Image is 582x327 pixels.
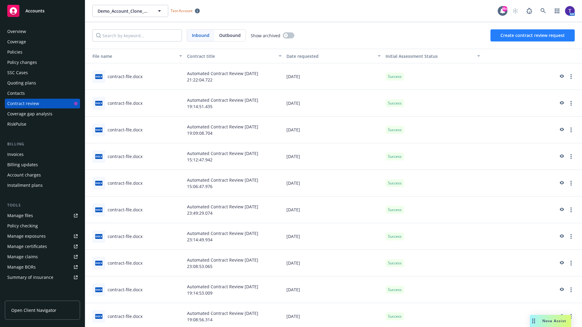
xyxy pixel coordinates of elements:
div: Policies [7,47,22,57]
div: Policy checking [7,221,38,231]
a: SSC Cases [5,68,80,78]
div: Toggle SortBy [88,53,176,59]
div: contract-file.docx [108,73,142,80]
div: Toggle SortBy [386,53,473,59]
div: [DATE] [284,90,383,117]
span: docx [95,207,102,212]
div: contract-file.docx [108,206,142,213]
a: Search [537,5,549,17]
a: preview [558,180,565,187]
span: docx [95,261,102,265]
a: Quoting plans [5,78,80,88]
span: docx [95,101,102,105]
div: Automated Contract Review [DATE] 21:22:04.722 [185,63,284,90]
a: more [567,73,575,80]
a: Report a Bug [523,5,535,17]
div: Invoices [7,150,24,159]
span: Inbound [187,30,214,41]
div: Coverage [7,37,26,47]
input: Search by keyword... [92,29,182,41]
span: Outbound [214,30,246,41]
div: Automated Contract Review [DATE] 19:09:08.704 [185,117,284,143]
a: more [567,126,575,134]
span: docx [95,234,102,239]
span: Success [388,101,402,106]
a: more [567,100,575,107]
div: Installment plans [7,180,43,190]
span: Accounts [25,8,45,13]
a: preview [558,153,565,160]
div: contract-file.docx [108,100,142,106]
span: Initial Assessment Status [386,53,438,59]
a: preview [558,233,565,240]
div: Billing [5,141,80,147]
span: Success [388,260,402,266]
div: Overview [7,27,26,36]
a: Overview [5,27,80,36]
div: Analytics hub [5,294,80,300]
span: Inbound [192,32,209,38]
span: Outbound [219,32,241,38]
a: more [567,153,575,160]
div: contract-file.docx [108,286,142,293]
div: SSC Cases [7,68,28,78]
a: Manage files [5,211,80,220]
div: Contract title [187,53,275,59]
div: [DATE] [284,143,383,170]
div: contract-file.docx [108,233,142,239]
span: Show archived [251,32,280,39]
a: Contacts [5,88,80,98]
span: Demo_Account_Clone_QA_CR_Tests_Prospect [98,8,150,14]
div: contract-file.docx [108,127,142,133]
div: Manage files [7,211,33,220]
img: photo [565,6,575,16]
a: Coverage gap analysis [5,109,80,119]
a: preview [558,286,565,293]
div: contract-file.docx [108,153,142,160]
span: docx [95,181,102,185]
div: Manage claims [7,252,38,262]
div: Automated Contract Review [DATE] 19:14:53.009 [185,276,284,303]
div: Automated Contract Review [DATE] 19:14:51.435 [185,90,284,117]
a: RiskPulse [5,119,80,129]
div: Summary of insurance [7,272,53,282]
span: Success [388,287,402,292]
a: preview [558,126,565,134]
span: Success [388,180,402,186]
span: Create contract review request [500,32,565,38]
div: Policy changes [7,58,37,67]
a: Manage claims [5,252,80,262]
div: [DATE] [284,117,383,143]
div: Contract review [7,99,39,108]
a: Manage BORs [5,262,80,272]
div: [DATE] [284,276,383,303]
span: Manage exposures [5,231,80,241]
span: Test Account [168,8,202,14]
a: Policies [5,47,80,57]
a: Invoices [5,150,80,159]
button: Nova Assist [530,315,571,327]
button: Demo_Account_Clone_QA_CR_Tests_Prospect [92,5,168,17]
span: Success [388,127,402,133]
div: Billing updates [7,160,38,170]
span: docx [95,127,102,132]
div: Tools [5,202,80,208]
a: Summary of insurance [5,272,80,282]
span: Test Account [171,8,192,13]
div: [DATE] [284,223,383,250]
a: preview [558,259,565,267]
span: Success [388,74,402,79]
div: RiskPulse [7,119,26,129]
div: contract-file.docx [108,180,142,186]
div: [DATE] [284,250,383,276]
div: Automated Contract Review [DATE] 15:12:47.942 [185,143,284,170]
div: Automated Contract Review [DATE] 15:06:47.976 [185,170,284,197]
div: Manage certificates [7,242,47,251]
a: more [567,233,575,240]
div: contract-file.docx [108,260,142,266]
a: more [567,206,575,213]
span: docx [95,74,102,79]
div: [DATE] [284,197,383,223]
div: Contacts [7,88,25,98]
span: Success [388,314,402,319]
